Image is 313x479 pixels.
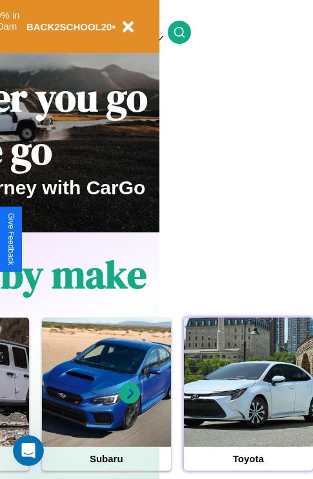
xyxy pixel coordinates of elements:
h4: Toyota [184,447,313,471]
b: BACK2SCHOOL20 [26,21,112,32]
div: Give Feedback [6,213,15,265]
iframe: Intercom live chat [13,435,44,466]
h4: Subaru [42,447,171,471]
